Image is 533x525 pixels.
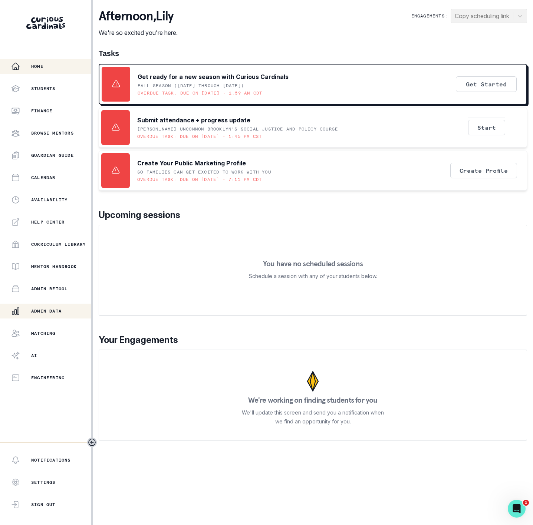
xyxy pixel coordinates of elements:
p: We're so excited you're here. [99,28,178,37]
button: Get Started [456,76,517,92]
button: Start [468,120,505,135]
p: Admin Data [31,308,62,314]
p: Curriculum Library [31,241,86,247]
p: SO FAMILIES CAN GET EXCITED TO WORK WITH YOU [137,169,271,175]
p: Settings [31,479,56,485]
p: Engineering [31,375,65,381]
p: Overdue task: Due on [DATE] • 1:59 AM CDT [138,90,262,96]
p: Guardian Guide [31,152,74,158]
p: Admin Retool [31,286,68,292]
p: Submit attendance + progress update [137,116,250,125]
p: afternoon , Lily [99,9,178,24]
p: You have no scheduled sessions [263,260,363,267]
p: Engagements: [411,13,448,19]
p: Your Engagements [99,333,527,347]
p: Get ready for a new season with Curious Cardinals [138,72,289,81]
p: Students [31,86,56,92]
p: Mentor Handbook [31,264,77,270]
p: Notifications [31,457,71,463]
iframe: Intercom live chat [508,500,526,518]
button: Toggle sidebar [87,437,97,447]
p: Matching [31,330,56,336]
p: AI [31,353,37,359]
p: Overdue task: Due on [DATE] • 1:45 PM CST [137,133,262,139]
p: Schedule a session with any of your students below. [249,272,377,281]
p: We're working on finding students for you [248,396,377,404]
h1: Tasks [99,49,527,58]
p: [PERSON_NAME] UNCOMMON Brooklyn's Social Justice and Policy Course [137,126,338,132]
img: Curious Cardinals Logo [26,17,65,29]
p: Sign Out [31,502,56,508]
p: We'll update this screen and send you a notification when we find an opportunity for you. [242,408,384,426]
p: Availability [31,197,68,203]
p: Overdue task: Due on [DATE] • 7:11 PM CDT [137,176,262,182]
p: Fall Season ([DATE] through [DATE]) [138,83,244,89]
p: Home [31,63,43,69]
p: Calendar [31,175,56,181]
button: Create Profile [450,163,517,178]
p: Upcoming sessions [99,208,527,222]
p: Help Center [31,219,65,225]
p: Browse Mentors [31,130,74,136]
p: Create Your Public Marketing Profile [137,159,246,168]
p: Finance [31,108,52,114]
span: 1 [523,500,529,506]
